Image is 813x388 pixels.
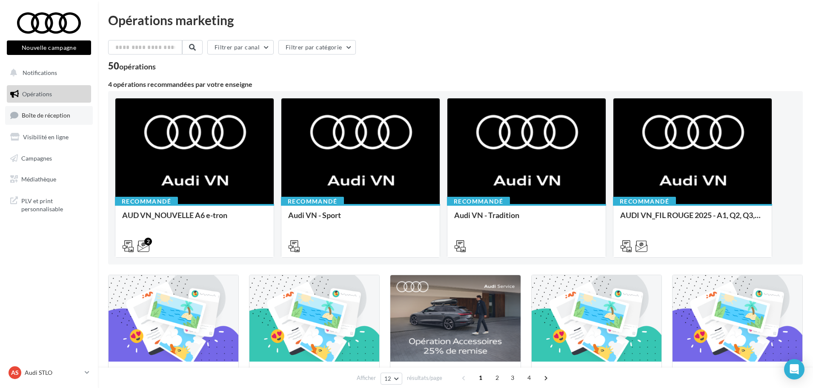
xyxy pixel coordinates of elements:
a: Boîte de réception [5,106,93,124]
span: Visibilité en ligne [23,133,69,141]
div: AUDI VN_FIL ROUGE 2025 - A1, Q2, Q3, Q5 et Q4 e-tron [620,211,765,228]
a: Campagnes [5,149,93,167]
span: Médiathèque [21,175,56,183]
div: 50 [108,61,156,71]
span: 3 [506,371,519,385]
div: AUD VN_NOUVELLE A6 e-tron [122,211,267,228]
a: Opérations [5,85,93,103]
div: 4 opérations recommandées par votre enseigne [108,81,803,88]
div: 2 [144,238,152,245]
a: Visibilité en ligne [5,128,93,146]
button: 12 [381,373,402,385]
span: Campagnes [21,154,52,161]
div: Recommandé [447,197,510,206]
div: Recommandé [613,197,676,206]
span: Boîte de réception [22,112,70,119]
div: Opérations marketing [108,14,803,26]
span: 2 [490,371,504,385]
div: Open Intercom Messenger [784,359,804,379]
a: AS Audi STLO [7,365,91,381]
p: Audi STLO [25,368,81,377]
span: 12 [384,375,392,382]
div: Audi VN - Sport [288,211,433,228]
button: Nouvelle campagne [7,40,91,55]
span: 1 [474,371,487,385]
a: Médiathèque [5,170,93,188]
div: Recommandé [281,197,344,206]
span: 4 [522,371,536,385]
button: Filtrer par canal [207,40,274,55]
div: opérations [119,63,156,70]
div: Recommandé [115,197,178,206]
span: PLV et print personnalisable [21,195,88,213]
button: Notifications [5,64,89,82]
span: Afficher [357,374,376,382]
button: Filtrer par catégorie [278,40,356,55]
span: Notifications [23,69,57,76]
span: Opérations [22,90,52,98]
div: Audi VN - Tradition [454,211,599,228]
span: AS [11,368,19,377]
span: résultats/page [407,374,442,382]
a: PLV et print personnalisable [5,192,93,217]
